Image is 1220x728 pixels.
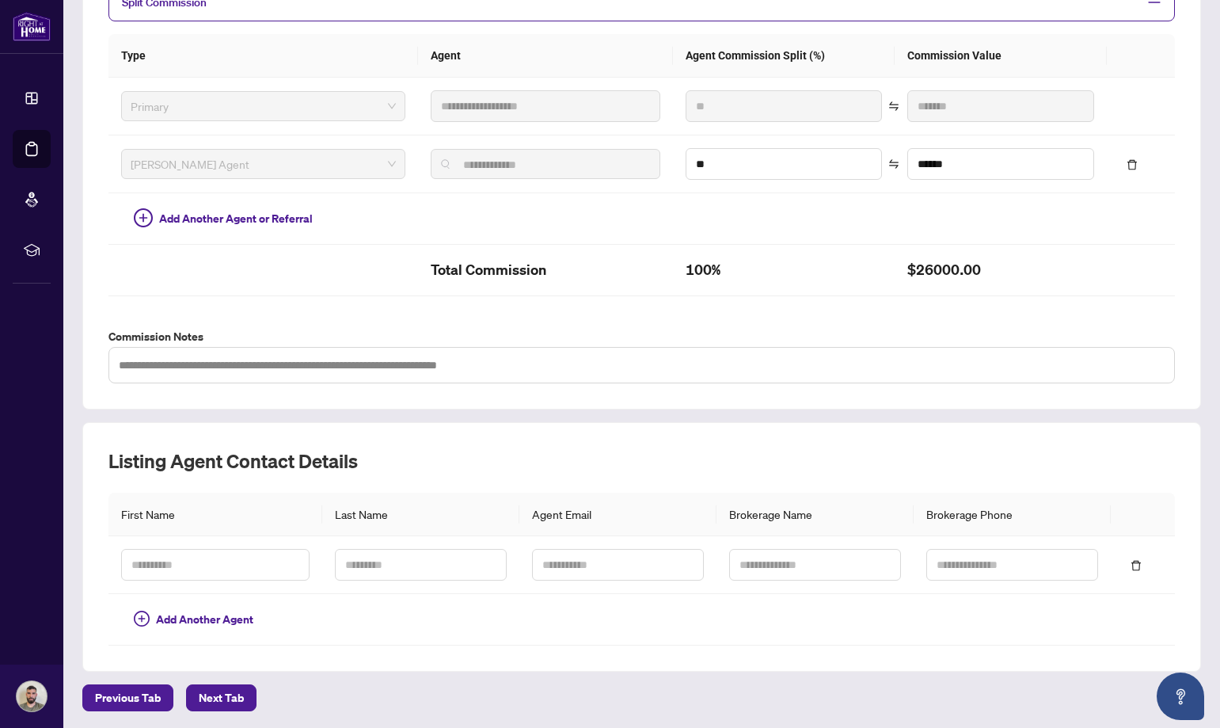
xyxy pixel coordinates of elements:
span: plus-circle [134,208,153,227]
span: delete [1131,560,1142,571]
span: Primary [131,94,396,118]
th: First Name [108,493,322,536]
span: plus-circle [134,611,150,627]
span: Add Another Agent [156,611,253,628]
button: Add Another Agent [121,607,266,632]
img: logo [13,12,51,41]
th: Last Name [322,493,519,536]
span: delete [1127,159,1138,170]
th: Brokerage Phone [914,493,1111,536]
span: swap [888,101,899,112]
span: swap [888,158,899,170]
span: Next Tab [199,685,244,711]
span: Add Another Agent or Referral [159,210,313,227]
h2: Total Commission [431,257,659,283]
button: Previous Tab [82,684,173,711]
span: Previous Tab [95,685,161,711]
th: Agent Email [519,493,716,536]
span: RAHR Agent [131,152,396,176]
label: Commission Notes [108,328,1175,345]
button: Open asap [1157,673,1204,720]
h2: $26000.00 [907,257,1093,283]
button: Next Tab [186,684,257,711]
h2: Listing Agent Contact Details [108,448,1175,474]
img: Profile Icon [17,681,47,711]
th: Type [108,34,418,78]
button: Add Another Agent or Referral [121,206,325,231]
th: Brokerage Name [716,493,914,536]
th: Agent [418,34,672,78]
th: Agent Commission Split (%) [673,34,895,78]
th: Commission Value [895,34,1106,78]
img: search_icon [441,159,450,169]
h2: 100% [686,257,883,283]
